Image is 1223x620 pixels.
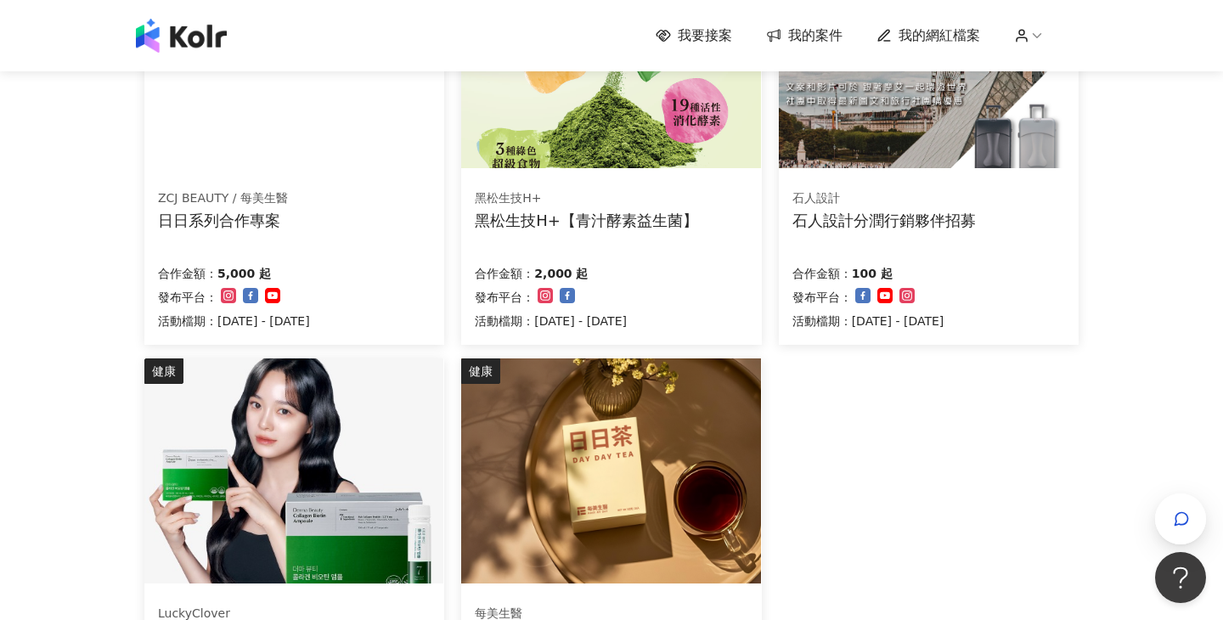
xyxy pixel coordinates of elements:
[792,263,852,284] p: 合作金額：
[475,263,534,284] p: 合作金額：
[475,210,698,231] div: 黑松生技H+【青汁酵素益生菌】
[766,26,843,45] a: 我的案件
[792,311,944,331] p: 活動檔期：[DATE] - [DATE]
[899,26,980,45] span: 我的網紅檔案
[792,190,976,207] div: 石人設計
[158,263,217,284] p: 合作金額：
[475,190,698,207] div: 黑松生技H+
[792,210,976,231] div: 石人設計分潤行銷夥伴招募
[475,311,627,331] p: 活動檔期：[DATE] - [DATE]
[158,210,288,231] div: 日日系列合作專案
[461,358,500,384] div: 健康
[852,263,893,284] p: 100 起
[217,263,271,284] p: 5,000 起
[1155,552,1206,603] iframe: Help Scout Beacon - Open
[792,287,852,307] p: 發布平台：
[158,311,310,331] p: 活動檔期：[DATE] - [DATE]
[144,358,443,583] img: 韓國健康食品功能性膠原蛋白
[534,263,588,284] p: 2,000 起
[788,26,843,45] span: 我的案件
[876,26,980,45] a: 我的網紅檔案
[158,287,217,307] p: 發布平台：
[656,26,732,45] a: 我要接案
[678,26,732,45] span: 我要接案
[144,358,183,384] div: 健康
[461,358,760,583] img: 日日茶
[475,287,534,307] p: 發布平台：
[136,19,227,53] img: logo
[158,190,288,207] div: ZCJ BEAUTY / 每美生醫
